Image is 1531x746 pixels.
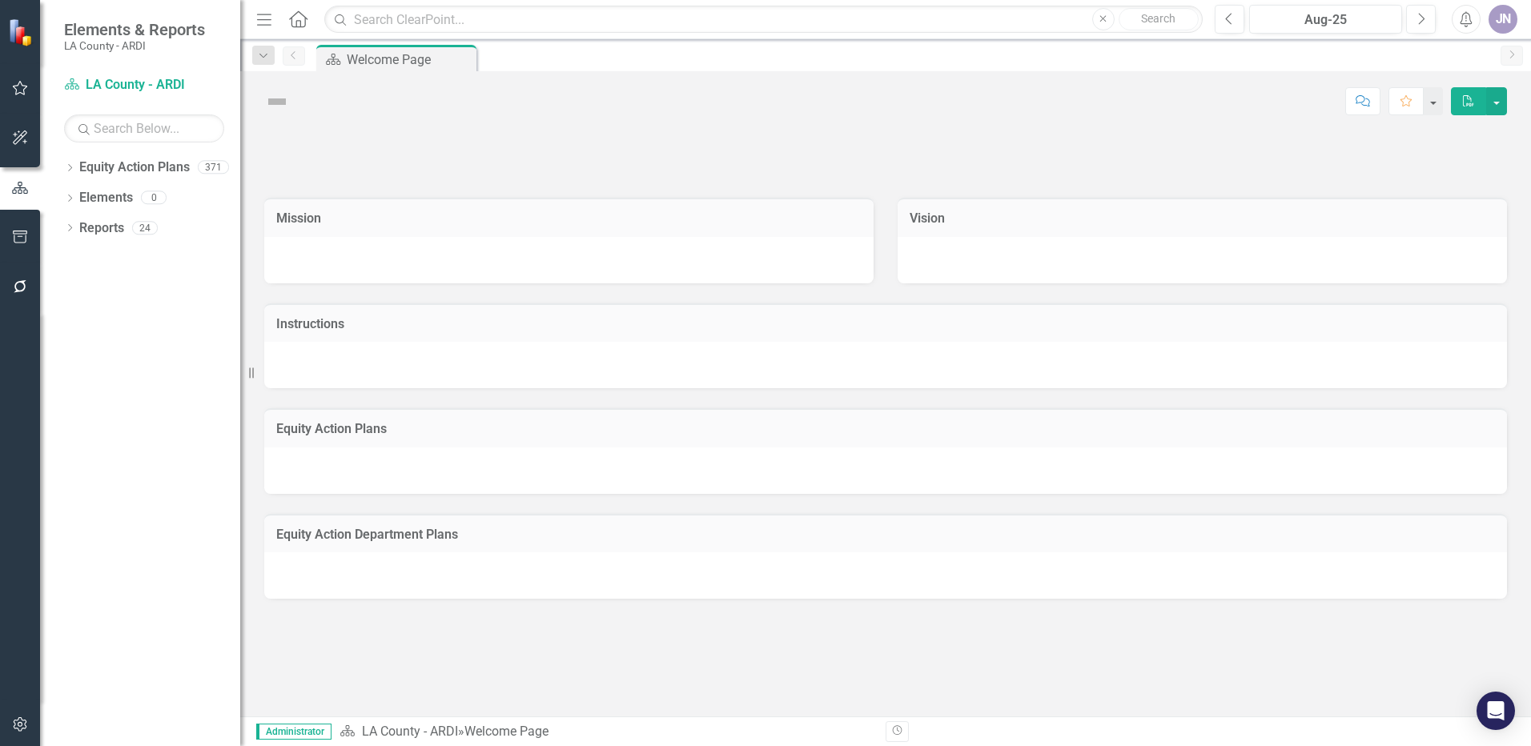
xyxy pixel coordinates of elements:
h3: Instructions [276,317,1495,331]
div: Welcome Page [464,724,549,739]
div: » [340,723,874,741]
a: Elements [79,189,133,207]
span: Elements & Reports [64,20,205,39]
button: Aug-25 [1249,5,1402,34]
span: Administrator [256,724,332,740]
div: Open Intercom Messenger [1477,692,1515,730]
a: LA County - ARDI [362,724,458,739]
input: Search ClearPoint... [324,6,1203,34]
span: Search [1141,12,1175,25]
h3: Equity Action Department Plans [276,527,1495,542]
div: 371 [198,161,229,174]
button: JN [1489,5,1517,34]
img: Not Defined [264,89,290,114]
button: Search [1119,8,1199,30]
h3: Vision [910,211,1495,226]
div: Aug-25 [1255,10,1396,30]
div: Welcome Page [347,50,472,70]
h3: Mission [276,211,862,226]
small: LA County - ARDI [64,39,205,52]
div: 24 [132,221,158,235]
img: ClearPoint Strategy [7,17,37,46]
a: Equity Action Plans [79,158,190,177]
a: Reports [79,219,124,238]
div: 0 [141,191,167,205]
input: Search Below... [64,114,224,142]
h3: Equity Action Plans [276,422,1495,436]
a: LA County - ARDI [64,76,224,94]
